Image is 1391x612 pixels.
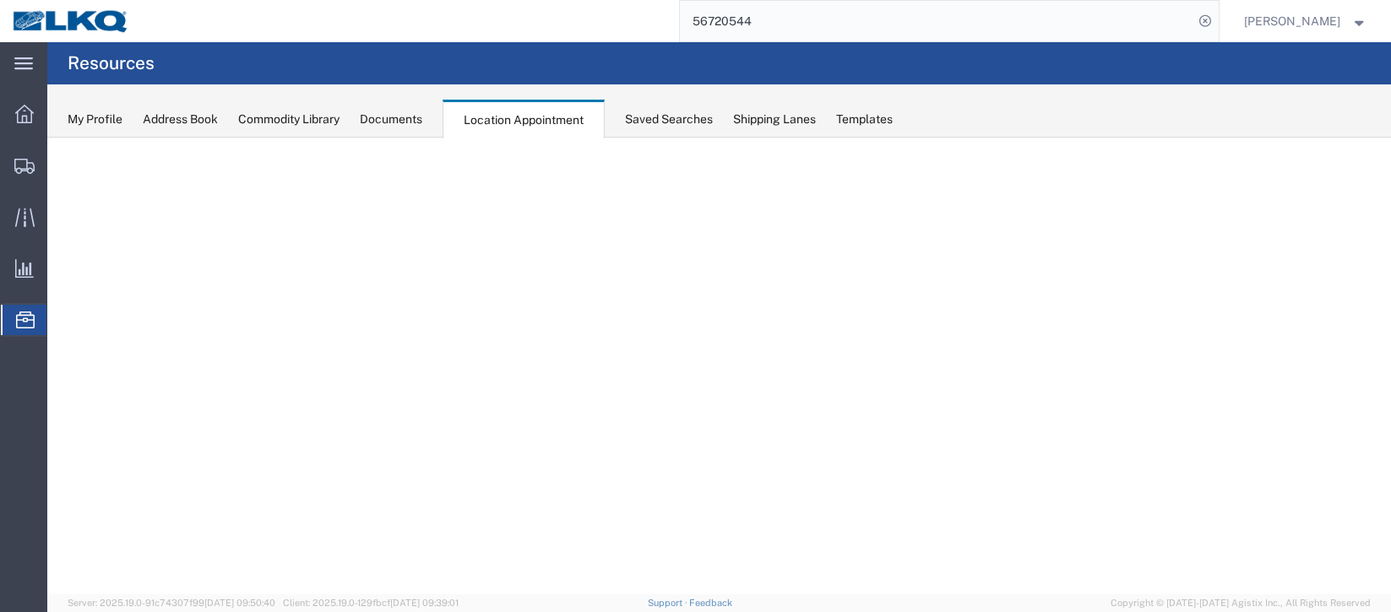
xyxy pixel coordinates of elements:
span: Copyright © [DATE]-[DATE] Agistix Inc., All Rights Reserved [1111,596,1371,610]
div: My Profile [68,111,122,128]
div: Documents [360,111,422,128]
input: Search for shipment number, reference number [680,1,1193,41]
iframe: FS Legacy Container [47,138,1391,594]
span: Server: 2025.19.0-91c74307f99 [68,598,275,608]
span: Christopher Sanchez [1244,12,1340,30]
h4: Resources [68,42,155,84]
div: Address Book [143,111,218,128]
span: [DATE] 09:39:01 [390,598,459,608]
span: [DATE] 09:50:40 [204,598,275,608]
a: Support [648,598,690,608]
span: Client: 2025.19.0-129fbcf [283,598,459,608]
button: [PERSON_NAME] [1243,11,1368,31]
div: Templates [836,111,893,128]
img: logo [12,8,130,34]
div: Shipping Lanes [733,111,816,128]
div: Saved Searches [625,111,713,128]
div: Commodity Library [238,111,340,128]
div: Location Appointment [443,100,605,138]
a: Feedback [689,598,732,608]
